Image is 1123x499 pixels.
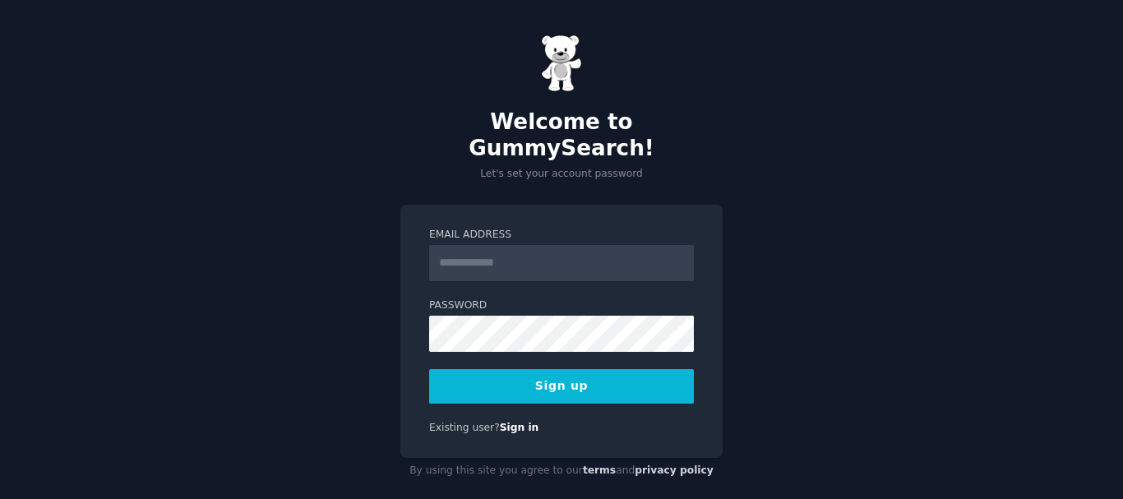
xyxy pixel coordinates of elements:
p: Let's set your account password [400,167,723,182]
img: Gummy Bear [541,35,582,92]
div: By using this site you agree to our and [400,458,723,484]
a: privacy policy [635,464,714,476]
span: Existing user? [429,422,500,433]
a: Sign in [500,422,539,433]
label: Email Address [429,228,694,243]
a: terms [583,464,616,476]
h2: Welcome to GummySearch! [400,109,723,161]
button: Sign up [429,369,694,404]
label: Password [429,298,694,313]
